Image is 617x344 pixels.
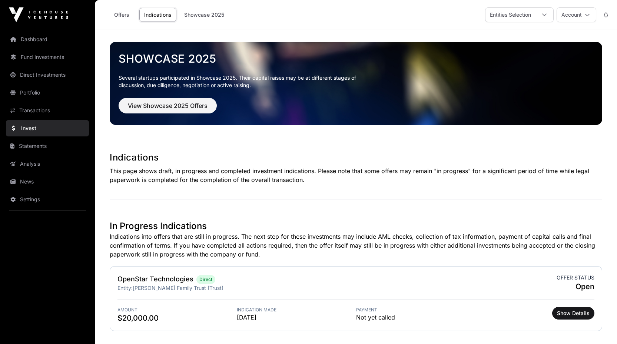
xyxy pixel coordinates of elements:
[117,275,193,283] a: OpenStar Technologies
[6,49,89,65] a: Fund Investments
[128,101,208,110] span: View Showcase 2025 Offers
[557,281,594,292] span: Open
[580,308,617,344] iframe: Chat Widget
[110,152,602,163] h1: Indications
[356,313,395,322] span: Not yet called
[119,98,217,113] button: View Showcase 2025 Offers
[110,42,602,125] img: Showcase 2025
[557,7,596,22] button: Account
[119,52,593,65] a: Showcase 2025
[179,8,229,22] a: Showcase 2025
[6,156,89,172] a: Analysis
[117,313,237,323] span: $20,000.00
[6,138,89,154] a: Statements
[107,8,136,22] a: Offers
[6,191,89,208] a: Settings
[552,307,594,320] button: Show Details
[6,120,89,136] a: Invest
[237,307,356,313] span: Indication Made
[110,220,602,232] h1: In Progress Indications
[110,166,602,184] p: This page shows draft, in progress and completed investment indications. Please note that some of...
[119,74,368,89] p: Several startups participated in Showcase 2025. Their capital raises may be at different stages o...
[133,285,223,291] span: [PERSON_NAME] Family Trust (Trust)
[237,313,356,322] span: [DATE]
[6,102,89,119] a: Transactions
[119,105,217,113] a: View Showcase 2025 Offers
[6,173,89,190] a: News
[117,285,133,291] span: Entity:
[6,31,89,47] a: Dashboard
[557,274,594,281] span: Offer status
[117,307,237,313] span: Amount
[6,85,89,101] a: Portfolio
[6,67,89,83] a: Direct Investments
[139,8,176,22] a: Indications
[9,7,68,22] img: Icehouse Ventures Logo
[110,232,602,259] p: Indications into offers that are still in progress. The next step for these investments may inclu...
[485,8,535,22] div: Entities Selection
[199,277,212,282] span: Direct
[356,307,475,313] span: Payment
[557,310,590,317] span: Show Details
